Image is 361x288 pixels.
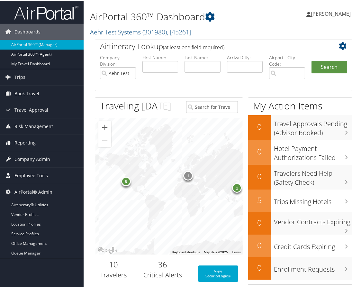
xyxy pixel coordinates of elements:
span: Employee Tools [14,167,48,183]
h2: 0 [248,170,271,181]
span: AirPortal® Admin [14,183,52,199]
span: Trips [14,68,25,84]
div: 1 [232,182,242,192]
div: 1 [184,170,193,180]
button: Search [311,60,347,73]
h2: 0 [248,216,271,227]
span: Risk Management [14,117,53,134]
span: Reporting [14,134,36,150]
label: First Name: [142,53,178,60]
a: Terms (opens in new tab) [232,249,241,253]
h1: My Action Items [248,98,352,112]
span: (at least one field required) [163,43,224,50]
h3: Travelers [100,270,127,279]
h3: Hotel Payment Authorizations Failed [274,140,352,161]
a: 0Vendor Contracts Expiring [248,211,352,234]
h3: Enrollment Requests [274,261,352,273]
a: 0Credit Cards Expiring [248,234,352,256]
label: Company - Division: [100,53,136,67]
input: Search for Traveler [186,100,238,112]
h2: 10 [100,258,127,269]
label: Arrival City: [227,53,263,60]
span: Map data ©2025 [204,249,228,253]
label: Airport - City Code: [269,53,305,67]
span: Travel Approval [14,101,48,117]
h3: Trips Missing Hotels [274,193,352,205]
h2: 0 [248,261,271,272]
span: ( 301980 ) [142,27,167,35]
h1: Traveling [DATE] [100,98,171,112]
button: Zoom in [98,120,111,133]
a: 0Enrollment Requests [248,256,352,279]
h2: 36 [137,258,189,269]
a: Open this area in Google Maps (opens a new window) [97,245,118,254]
span: Dashboards [14,23,41,39]
h2: 0 [248,120,271,131]
h2: 0 [248,239,271,250]
a: [PERSON_NAME] [306,3,357,23]
img: Google [97,245,118,254]
a: 0Travelers Need Help (Safety Check) [248,164,352,189]
span: [PERSON_NAME] [311,9,351,16]
label: Last Name: [185,53,221,60]
button: Keyboard shortcuts [172,249,200,254]
h2: Airtinerary Lookup [100,40,326,51]
img: airportal-logo.png [14,4,78,19]
h1: AirPortal 360™ Dashboard [90,9,268,23]
h2: 0 [248,145,271,156]
span: Company Admin [14,150,50,166]
span: Book Travel [14,85,39,101]
h3: Vendor Contracts Expiring [274,213,352,226]
div: 8 [121,176,131,185]
button: Zoom out [98,133,111,146]
span: , [ 45261 ] [167,27,191,35]
h3: Travelers Need Help (Safety Check) [274,165,352,186]
h3: Critical Alerts [137,270,189,279]
a: View SecurityLogic® [198,265,238,281]
h3: Credit Cards Expiring [274,238,352,250]
a: 5Trips Missing Hotels [248,189,352,211]
a: Aehr Test Systems [90,27,191,35]
a: 0Travel Approvals Pending (Advisor Booked) [248,114,352,139]
h2: 5 [248,194,271,205]
a: 0Hotel Payment Authorizations Failed [248,139,352,164]
h3: Travel Approvals Pending (Advisor Booked) [274,115,352,136]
